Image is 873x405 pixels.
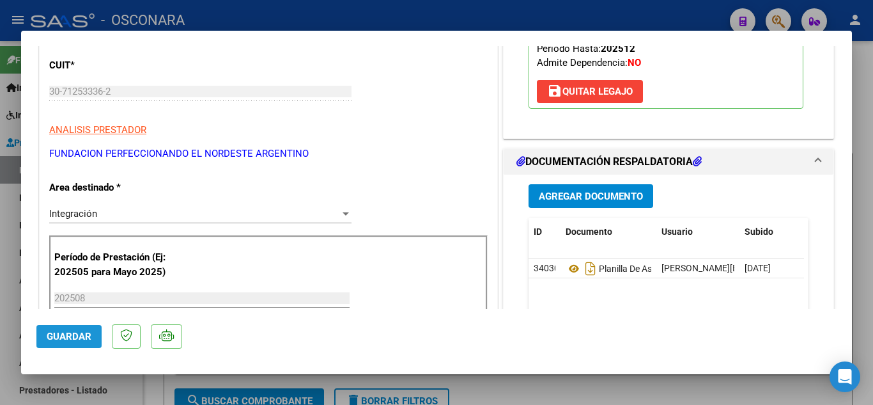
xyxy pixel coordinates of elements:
span: Usuario [661,226,693,237]
mat-icon: save [547,83,562,99]
p: Area destinado * [49,180,181,195]
span: Integración [49,208,97,219]
h1: DOCUMENTACIÓN RESPALDATORIA [516,154,702,170]
datatable-header-cell: Subido [739,218,803,246]
datatable-header-cell: Usuario [656,218,739,246]
strong: NO [628,57,641,68]
span: Agregar Documento [539,191,643,202]
datatable-header-cell: Documento [560,218,656,246]
p: CUIT [49,58,181,73]
button: Agregar Documento [529,184,653,208]
strong: 202512 [601,43,635,54]
span: Planilla De Asistencia [566,264,683,274]
span: Quitar Legajo [547,86,633,97]
span: Documento [566,226,612,237]
button: Quitar Legajo [537,80,643,103]
p: FUNDACION PERFECCIONANDO EL NORDESTE ARGENTINO [49,147,488,161]
i: Descargar documento [582,258,599,279]
span: 34030 [534,263,559,273]
div: Open Intercom Messenger [830,361,860,392]
datatable-header-cell: Acción [803,218,867,246]
span: ID [534,226,542,237]
span: Guardar [47,331,91,342]
p: Período de Prestación (Ej: 202505 para Mayo 2025) [54,250,183,279]
mat-expansion-panel-header: DOCUMENTACIÓN RESPALDATORIA [504,149,833,175]
span: ANALISIS PRESTADOR [49,124,146,136]
datatable-header-cell: ID [529,218,560,246]
span: Subido [745,226,773,237]
button: Guardar [36,325,102,348]
span: [DATE] [745,263,771,273]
